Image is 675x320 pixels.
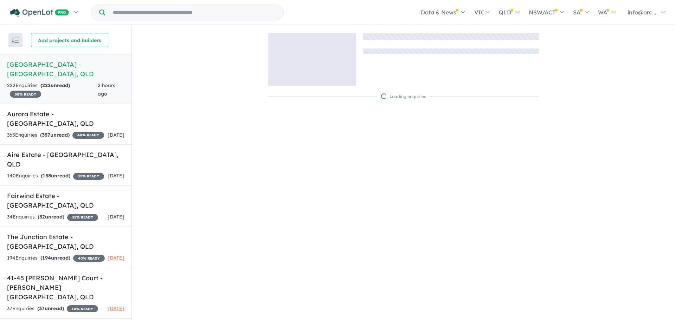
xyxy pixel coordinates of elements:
[31,33,108,47] button: Add projects and builders
[108,132,124,138] span: [DATE]
[7,60,124,79] h5: [GEOGRAPHIC_DATA] - [GEOGRAPHIC_DATA] , QLD
[12,38,19,43] img: sort.svg
[381,93,426,100] div: Loading enquiries
[72,132,104,139] span: 40 % READY
[42,132,50,138] span: 357
[73,255,105,262] span: 40 % READY
[10,91,41,98] span: 30 % READY
[7,150,124,169] h5: Aire Estate - [GEOGRAPHIC_DATA] , QLD
[7,172,104,180] div: 140 Enquir ies
[7,191,124,210] h5: Fairwind Estate - [GEOGRAPHIC_DATA] , QLD
[43,172,51,179] span: 138
[98,82,115,97] span: 2 hours ago
[108,255,124,261] span: [DATE]
[628,9,656,16] span: info@orc...
[7,232,124,251] h5: The Junction Estate - [GEOGRAPHIC_DATA] , QLD
[41,172,70,179] strong: ( unread)
[7,213,98,221] div: 34 Enquir ies
[40,255,70,261] strong: ( unread)
[39,214,45,220] span: 32
[42,255,51,261] span: 194
[108,305,124,312] span: [DATE]
[73,173,104,180] span: 35 % READY
[7,254,105,262] div: 194 Enquir ies
[7,305,98,313] div: 37 Enquir ies
[37,305,64,312] strong: ( unread)
[67,305,98,312] span: 10 % READY
[108,214,124,220] span: [DATE]
[7,81,98,98] div: 222 Enquir ies
[38,214,64,220] strong: ( unread)
[42,82,51,89] span: 222
[40,82,70,89] strong: ( unread)
[7,131,104,139] div: 365 Enquir ies
[108,172,124,179] span: [DATE]
[40,132,70,138] strong: ( unread)
[7,109,124,128] h5: Aurora Estate - [GEOGRAPHIC_DATA] , QLD
[10,8,69,17] img: Openlot PRO Logo White
[107,5,282,20] input: Try estate name, suburb, builder or developer
[39,305,45,312] span: 37
[67,214,98,221] span: 35 % READY
[7,273,124,302] h5: 41-45 [PERSON_NAME] Court - [PERSON_NAME][GEOGRAPHIC_DATA] , QLD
